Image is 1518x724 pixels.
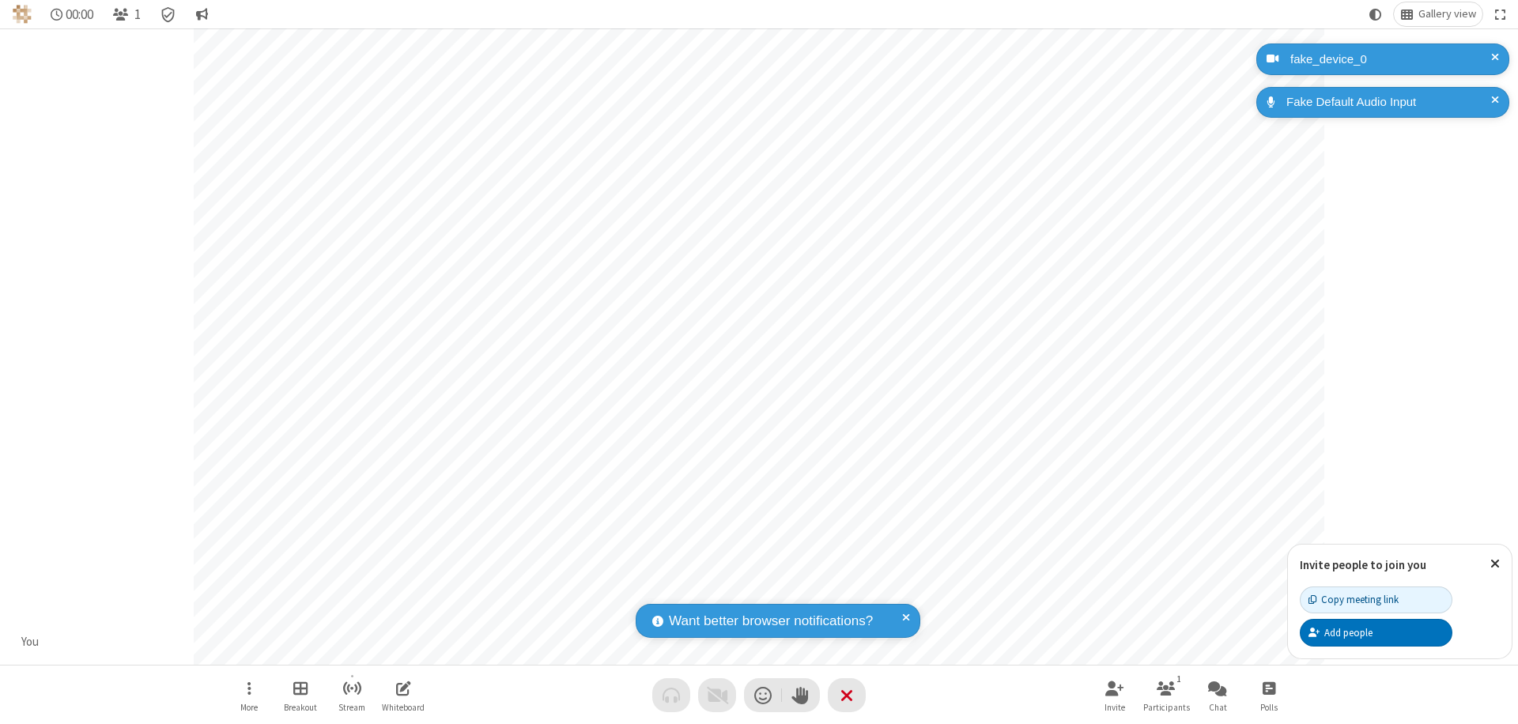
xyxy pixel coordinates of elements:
[1308,592,1399,607] div: Copy meeting link
[744,678,782,712] button: Send a reaction
[1300,619,1452,646] button: Add people
[1194,673,1241,718] button: Open chat
[1281,93,1497,111] div: Fake Default Audio Input
[652,678,690,712] button: Audio problem - check your Internet connection or call by phone
[1285,51,1497,69] div: fake_device_0
[382,703,425,712] span: Whiteboard
[189,2,214,26] button: Conversation
[1260,703,1278,712] span: Polls
[16,633,45,651] div: You
[13,5,32,24] img: QA Selenium DO NOT DELETE OR CHANGE
[1209,703,1227,712] span: Chat
[828,678,866,712] button: End or leave meeting
[1489,2,1512,26] button: Fullscreen
[698,678,736,712] button: Video
[379,673,427,718] button: Open shared whiteboard
[284,703,317,712] span: Breakout
[106,2,147,26] button: Open participant list
[134,7,141,22] span: 1
[1418,8,1476,21] span: Gallery view
[66,7,93,22] span: 00:00
[1478,545,1512,583] button: Close popover
[1143,703,1190,712] span: Participants
[1105,703,1125,712] span: Invite
[338,703,365,712] span: Stream
[782,678,820,712] button: Raise hand
[1245,673,1293,718] button: Open poll
[1394,2,1482,26] button: Change layout
[1300,557,1426,572] label: Invite people to join you
[669,611,873,632] span: Want better browser notifications?
[240,703,258,712] span: More
[328,673,376,718] button: Start streaming
[44,2,100,26] div: Timer
[1091,673,1138,718] button: Invite participants (⌘+Shift+I)
[1142,673,1190,718] button: Open participant list
[1300,586,1452,613] button: Copy meeting link
[1172,672,1186,686] div: 1
[153,2,183,26] div: Meeting details Encryption enabled
[1363,2,1388,26] button: Using system theme
[277,673,324,718] button: Manage Breakout Rooms
[225,673,273,718] button: Open menu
